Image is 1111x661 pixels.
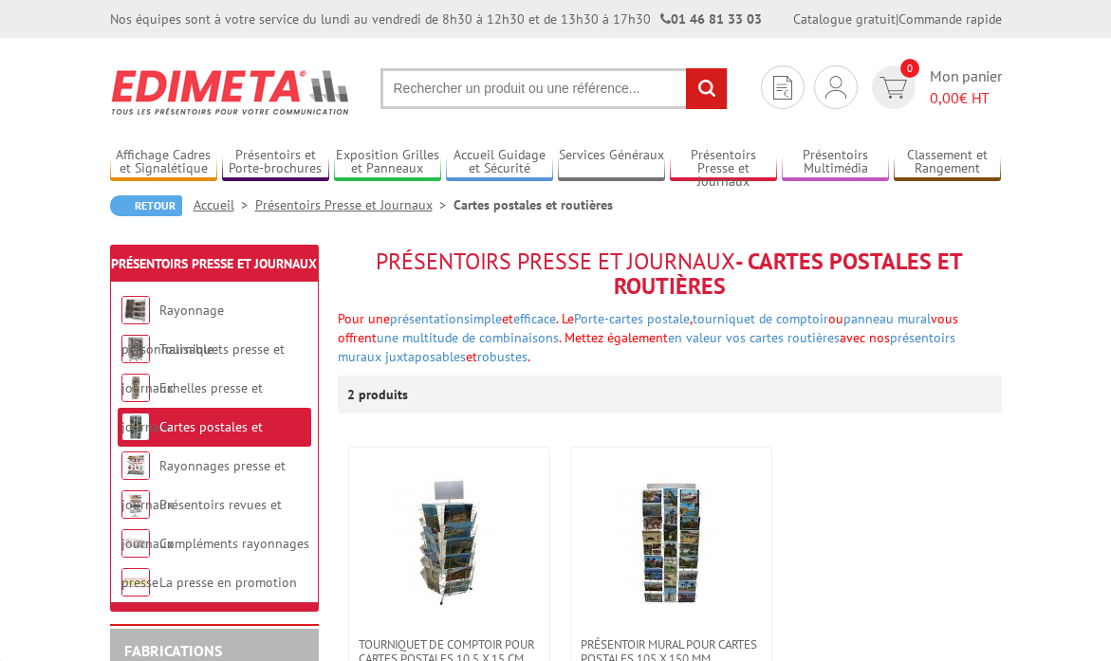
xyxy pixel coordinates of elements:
span: € HT [930,87,1002,109]
a: Présentoirs revues et journaux [121,496,282,552]
span: 0,00 [930,88,959,107]
img: Tourniquet de comptoir pour cartes postales 10,5 x 15 cm [382,476,515,609]
img: devis rapide [825,76,846,99]
strong: 01 46 81 33 03 [660,10,762,28]
a: Présentoirs Presse et Journaux [670,147,777,178]
a: Catalogue gratuit [793,10,896,28]
a: Accueil [194,196,255,213]
font: et . Le [464,310,574,327]
a: Rayonnages presse et journaux [121,457,286,513]
a: Classement et Rangement [894,147,1001,178]
a: Exposition Grilles et Panneaux [334,147,441,178]
a: Cartes postales et routières [121,418,263,474]
input: Rechercher un produit ou une référence... [380,68,728,109]
a: Echelles presse et journaux [121,379,263,435]
a: Porte-cartes postale [574,310,690,327]
a: robustes [477,348,528,365]
a: Présentoirs Multimédia [782,147,889,178]
a: devis rapide 0 Mon panier 0,00€ HT [867,65,1002,109]
a: Services Généraux [558,147,665,178]
a: une multitude de combinaisons [377,329,559,346]
a: Rayonnage personnalisable [121,302,224,358]
a: efficace [513,310,556,327]
a: Présentoirs Presse et Journaux [255,196,454,213]
span: Mon panier [930,65,1002,109]
a: en valeur [668,329,722,346]
font: . [528,348,530,365]
img: Présentoir mural pour cartes postales 105 x 150 mm [604,476,737,609]
h1: - Cartes postales et routières [338,249,1002,300]
a: Commande rapide [898,10,1002,28]
img: devis rapide [773,76,792,100]
span: Mettez également avec nos [565,329,890,346]
a: présentoirs [890,329,955,346]
a: Tourniquets presse et journaux [121,340,285,396]
font: et [466,348,530,365]
div: Nos équipes sont à votre service du lundi au vendredi de 8h30 à 12h30 et de 13h30 à 17h30 [110,9,762,28]
a: muraux [338,348,381,365]
a: Présentoirs Presse et Journaux [111,255,317,272]
a: Accueil Guidage et Sécurité [446,147,553,178]
a: simple [464,310,502,327]
span: , [690,310,693,327]
a: Affichage Cadres et Signalétique [110,147,217,178]
span: ou vous offrent . [338,310,958,346]
input: rechercher [686,68,727,109]
span: 0 [900,59,919,78]
a: La presse en promotion [159,574,297,591]
span: Pour une [338,310,574,327]
span: Présentoirs Presse et Journaux [376,247,735,276]
li: Cartes postales et routières [454,195,613,214]
p: 2 produits [347,376,418,413]
img: Rayonnage personnalisable [121,296,150,324]
img: devis rapide [880,77,907,99]
div: | [793,9,1002,28]
a: Compléments rayonnages presse [121,535,309,591]
a: juxtaposables [385,348,466,365]
a: Retour [110,195,182,216]
a: tourniquet de comptoir [693,310,828,327]
img: Edimeta [110,57,352,127]
a: Présentoirs et Porte-brochures [222,147,329,178]
a: vos cartes routières [726,329,840,346]
a: panneau mural [843,310,931,327]
a: présentation [390,310,464,327]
